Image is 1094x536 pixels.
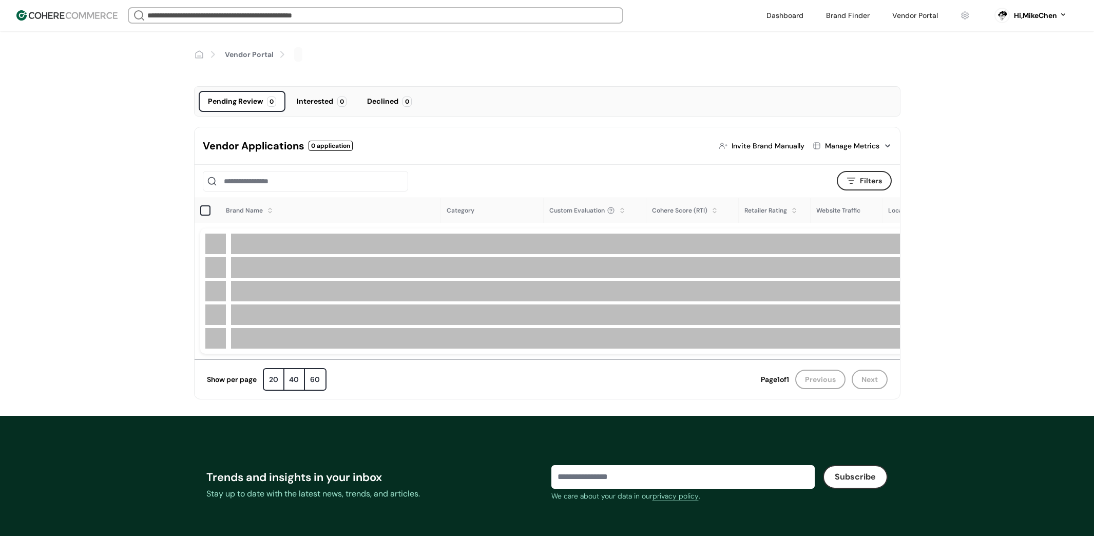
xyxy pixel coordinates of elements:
[761,374,789,385] div: Page 1 of 1
[203,138,304,154] div: Vendor Applications
[1014,10,1067,21] button: Hi,MikeChen
[264,369,284,390] div: 20
[551,491,652,501] span: We care about your data in our
[297,96,333,107] div: Interested
[732,141,804,151] div: Invite Brand Manually
[337,97,347,107] div: 0
[823,465,888,489] button: Subscribe
[825,141,879,151] div: Manage Metrics
[226,206,263,215] div: Brand Name
[206,488,543,500] div: Stay up to date with the latest news, trends, and articles.
[795,370,846,389] button: Previous
[208,96,263,107] div: Pending Review
[194,47,900,62] nav: breadcrumb
[1014,10,1057,21] div: Hi, MikeChen
[309,141,353,151] div: 0 application
[206,469,543,486] div: Trends and insights in your inbox
[852,370,888,389] button: Next
[225,49,274,60] a: Vendor Portal
[652,206,707,215] div: Cohere Score (RTI)
[16,10,118,21] img: Cohere Logo
[699,491,700,501] span: .
[816,206,860,215] span: Website Traffic
[888,206,914,215] span: Location
[652,491,699,502] a: privacy policy
[267,97,276,107] div: 0
[305,369,325,390] div: 60
[367,96,398,107] div: Declined
[837,171,892,190] button: Filters
[207,374,257,385] div: Show per page
[549,206,605,215] span: Custom Evaluation
[284,369,305,390] div: 40
[744,206,787,215] div: Retailer Rating
[402,97,412,107] div: 0
[994,8,1010,23] svg: 0 percent
[447,206,474,215] span: Category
